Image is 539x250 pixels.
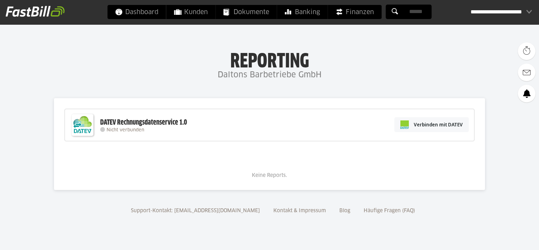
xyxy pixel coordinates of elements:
h1: Reporting [71,50,468,68]
span: Dashboard [115,5,158,19]
a: Verbinden mit DATEV [394,117,469,132]
a: Finanzen [328,5,382,19]
a: Dokumente [216,5,277,19]
img: pi-datev-logo-farbig-24.svg [400,120,409,129]
a: Kunden [166,5,216,19]
a: Support-Kontakt: [EMAIL_ADDRESS][DOMAIN_NAME] [128,208,262,213]
span: Dokumente [224,5,269,19]
span: Banking [285,5,320,19]
span: Kunden [174,5,208,19]
span: Verbinden mit DATEV [414,121,463,128]
span: Keine Reports. [252,173,287,178]
a: Blog [337,208,353,213]
a: Kontakt & Impressum [271,208,328,213]
a: Banking [277,5,328,19]
a: Häufige Fragen (FAQ) [361,208,418,213]
span: Nicht verbunden [107,128,144,132]
img: DATEV-Datenservice Logo [68,111,97,139]
img: fastbill_logo_white.png [6,6,65,17]
span: Finanzen [336,5,374,19]
div: DATEV Rechnungsdatenservice 1.0 [100,118,187,127]
a: Dashboard [108,5,166,19]
iframe: Öffnet ein Widget, in dem Sie weitere Informationen finden [485,229,532,246]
